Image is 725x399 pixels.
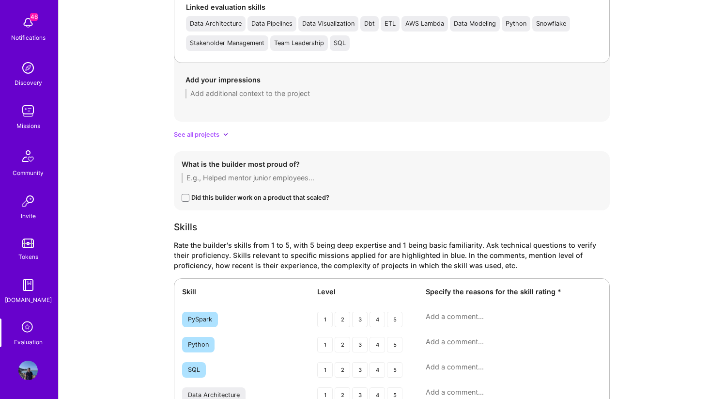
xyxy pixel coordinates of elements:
div: Stakeholder Management [190,39,264,47]
div: Did this builder work on a product that scaled? [191,192,329,203]
div: Skills [174,222,610,232]
img: teamwork [18,101,38,121]
div: ETL [385,20,396,28]
div: SQL [334,39,346,47]
div: Add your impressions [185,75,598,85]
div: Rate the builder's skills from 1 to 5, with 5 being deep expertise and 1 being basic familiarity.... [174,240,610,271]
div: Team Leadership [274,39,324,47]
div: 3 [352,337,368,352]
div: Data Architecture [188,391,240,399]
div: SQL [188,366,200,374]
img: guide book [18,275,38,295]
div: [DOMAIN_NAME] [5,295,52,305]
div: Data Pipelines [251,20,293,28]
div: Skill [182,287,306,297]
div: See all projects [174,129,610,140]
div: 1 [317,312,333,327]
div: 2 [335,337,350,352]
a: User Avatar [16,361,40,380]
span: See all projects [174,129,219,140]
div: Linked evaluation skills [186,2,598,12]
div: Level [317,287,414,297]
div: Python [188,341,209,349]
div: 5 [387,312,402,327]
div: Snowflake [536,20,566,28]
i: icon ArrowDownSecondarySmall [223,132,228,137]
div: Tokens [18,252,38,262]
div: Data Architecture [190,20,242,28]
div: 4 [370,312,385,327]
div: Python [506,20,526,28]
div: Invite [21,211,36,221]
div: What is the builder most proud of? [182,159,602,169]
div: Specify the reasons for the skill rating * [426,287,602,297]
div: Notifications [11,32,46,43]
div: Missions [16,121,40,131]
img: Invite [18,192,38,211]
i: icon SelectionTeam [19,319,37,337]
div: 3 [352,312,368,327]
div: Data Modeling [454,20,496,28]
div: 1 [317,362,333,378]
img: Community [16,144,40,168]
div: Discovery [15,78,42,88]
div: 4 [370,337,385,352]
div: Dbt [364,20,375,28]
div: 5 [387,362,402,378]
div: AWS Lambda [405,20,444,28]
div: Evaluation [14,337,43,347]
img: User Avatar [18,361,38,380]
img: tokens [22,239,34,248]
div: 4 [370,362,385,378]
div: Community [13,168,44,178]
div: Data Visualization [302,20,355,28]
div: PySpark [188,316,212,323]
img: discovery [18,58,38,78]
div: 5 [387,337,402,352]
div: 2 [335,312,350,327]
div: 2 [335,362,350,378]
img: bell [18,13,38,32]
div: 3 [352,362,368,378]
div: 1 [317,337,333,352]
span: 46 [30,13,38,21]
